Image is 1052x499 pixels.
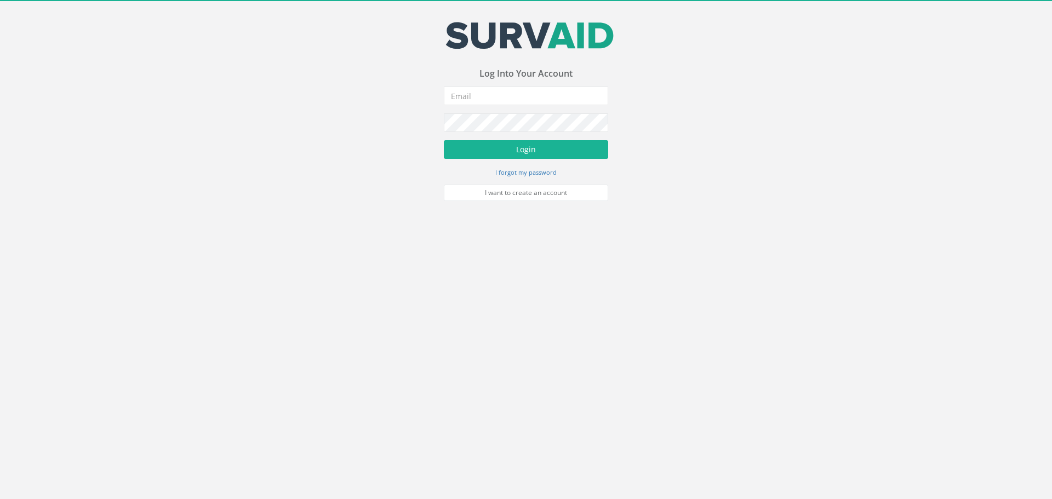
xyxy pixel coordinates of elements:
[444,140,608,159] button: Login
[495,168,557,176] small: I forgot my password
[495,167,557,177] a: I forgot my password
[444,69,608,79] h3: Log Into Your Account
[444,185,608,201] a: I want to create an account
[444,87,608,105] input: Email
